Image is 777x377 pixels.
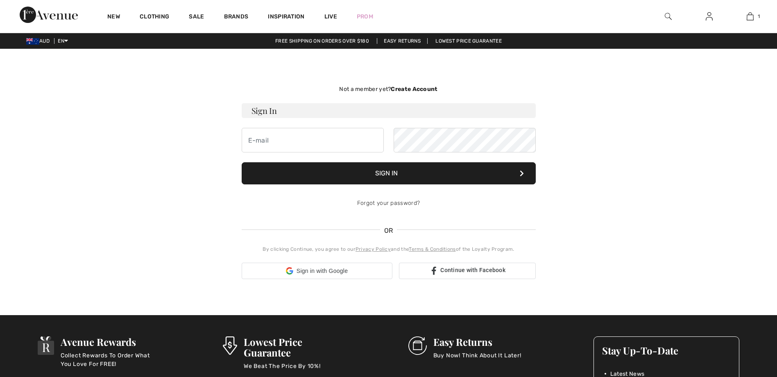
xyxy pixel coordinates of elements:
a: Free shipping on orders over $180 [269,38,376,44]
img: My Bag [747,11,754,21]
div: Not a member yet? [242,85,536,93]
span: Sign in with Google [297,267,348,275]
span: Continue with Facebook [440,267,505,273]
span: AUD [26,38,53,44]
img: Avenue Rewards [38,336,54,355]
a: Lowest Price Guarantee [429,38,508,44]
div: By clicking Continue, you agree to our and the of the Loyalty Program. [242,245,536,253]
a: Continue with Facebook [399,263,536,279]
h3: Easy Returns [433,336,521,347]
p: Collect Rewards To Order What You Love For FREE! [61,351,161,368]
strong: Create Account [391,86,437,93]
h3: Avenue Rewards [61,336,161,347]
a: Sale [189,13,204,22]
a: Sign In [699,11,719,22]
span: 1 [758,13,760,20]
div: Sign in with Google [242,263,392,279]
a: Clothing [140,13,169,22]
img: search the website [665,11,672,21]
a: Brands [224,13,249,22]
a: Forgot your password? [357,200,420,207]
h3: Lowest Price Guarantee [244,336,346,358]
a: Live [324,12,337,21]
a: New [107,13,120,22]
a: Prom [357,12,373,21]
a: Privacy Policy [356,246,391,252]
span: Inspiration [268,13,304,22]
img: Easy Returns [408,336,427,355]
a: Easy Returns [377,38,428,44]
button: Sign In [242,162,536,184]
input: E-mail [242,128,384,152]
img: Australian Dollar [26,38,39,45]
span: EN [58,38,68,44]
h3: Sign In [242,103,536,118]
img: Lowest Price Guarantee [223,336,237,355]
span: OR [380,226,397,236]
p: Buy Now! Think About It Later! [433,351,521,368]
h3: Stay Up-To-Date [602,345,731,356]
a: Terms & Conditions [409,246,455,252]
a: 1 [730,11,770,21]
img: 1ère Avenue [20,7,78,23]
img: My Info [706,11,713,21]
